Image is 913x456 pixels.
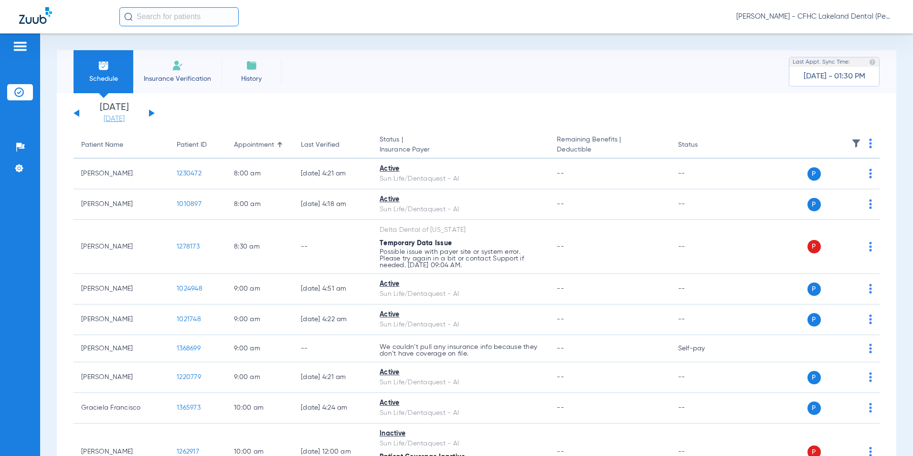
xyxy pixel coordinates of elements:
span: -- [557,404,564,411]
img: last sync help info [869,59,876,65]
td: [PERSON_NAME] [74,362,169,393]
div: Appointment [234,140,274,150]
img: History [246,60,257,71]
span: P [807,282,821,296]
td: [PERSON_NAME] [74,335,169,362]
span: -- [557,243,564,250]
td: -- [293,335,372,362]
div: Appointment [234,140,286,150]
span: Last Appt. Sync Time: [793,57,850,67]
th: Remaining Benefits | [549,132,670,159]
td: -- [670,159,735,189]
input: Search for patients [119,7,239,26]
span: P [807,402,821,415]
td: [DATE] 4:21 AM [293,362,372,393]
td: [PERSON_NAME] [74,189,169,220]
p: We couldn’t pull any insurance info because they don’t have coverage on file. [380,344,541,357]
div: Sun Life/Dentaquest - AI [380,378,541,388]
img: group-dot-blue.svg [869,169,872,178]
td: 9:00 AM [226,335,293,362]
div: Active [380,310,541,320]
td: -- [670,304,735,335]
span: 1021748 [177,316,201,323]
img: filter.svg [851,139,861,148]
span: P [807,371,821,384]
img: group-dot-blue.svg [869,242,872,251]
span: -- [557,170,564,177]
span: P [807,198,821,211]
td: [DATE] 4:21 AM [293,159,372,189]
td: -- [670,274,735,304]
div: Inactive [380,429,541,439]
td: [DATE] 4:51 AM [293,274,372,304]
span: -- [557,285,564,292]
td: 9:00 AM [226,304,293,335]
div: Patient ID [177,140,207,150]
img: Schedule [98,60,109,71]
div: Active [380,279,541,289]
span: Insurance Payer [380,145,541,155]
span: Insurance Verification [140,74,214,84]
div: Active [380,398,541,408]
td: [DATE] 4:22 AM [293,304,372,335]
img: Search Icon [124,12,133,21]
td: 8:30 AM [226,220,293,274]
iframe: Chat Widget [865,410,913,456]
div: Patient Name [81,140,161,150]
td: [PERSON_NAME] [74,274,169,304]
img: group-dot-blue.svg [869,403,872,413]
div: Sun Life/Dentaquest - AI [380,439,541,449]
img: group-dot-blue.svg [869,372,872,382]
img: group-dot-blue.svg [869,315,872,324]
span: History [229,74,274,84]
span: 1365973 [177,404,201,411]
span: Schedule [81,74,126,84]
th: Status [670,132,735,159]
img: group-dot-blue.svg [869,344,872,353]
div: Sun Life/Dentaquest - AI [380,174,541,184]
td: [PERSON_NAME] [74,159,169,189]
td: [DATE] 4:24 AM [293,393,372,423]
td: -- [293,220,372,274]
td: Self-pay [670,335,735,362]
p: Possible issue with payer site or system error. Please try again in a bit or contact Support if n... [380,249,541,269]
img: hamburger-icon [12,41,28,52]
div: Sun Life/Dentaquest - AI [380,289,541,299]
td: -- [670,220,735,274]
td: [DATE] 4:18 AM [293,189,372,220]
img: Zuub Logo [19,7,52,24]
div: Sun Life/Dentaquest - AI [380,205,541,215]
td: [PERSON_NAME] [74,220,169,274]
div: Active [380,195,541,205]
span: -- [557,374,564,380]
th: Status | [372,132,549,159]
span: 1024948 [177,285,202,292]
td: 8:00 AM [226,189,293,220]
span: -- [557,345,564,352]
a: [DATE] [85,114,143,124]
td: 9:00 AM [226,274,293,304]
td: Graciela Francisco [74,393,169,423]
span: [PERSON_NAME] - CFHC Lakeland Dental (Peds) [736,12,894,22]
span: Deductible [557,145,662,155]
img: Manual Insurance Verification [172,60,183,71]
span: -- [557,316,564,323]
div: Active [380,368,541,378]
span: Temporary Data Issue [380,240,452,247]
span: P [807,240,821,253]
span: -- [557,448,564,455]
td: -- [670,189,735,220]
span: P [807,167,821,181]
img: group-dot-blue.svg [869,199,872,209]
td: -- [670,362,735,393]
div: Sun Life/Dentaquest - AI [380,320,541,330]
td: -- [670,393,735,423]
div: Patient ID [177,140,219,150]
div: Sun Life/Dentaquest - AI [380,408,541,418]
div: Delta Dental of [US_STATE] [380,225,541,235]
div: Patient Name [81,140,123,150]
span: 1262917 [177,448,199,455]
td: 8:00 AM [226,159,293,189]
span: 1368699 [177,345,201,352]
span: 1230472 [177,170,202,177]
